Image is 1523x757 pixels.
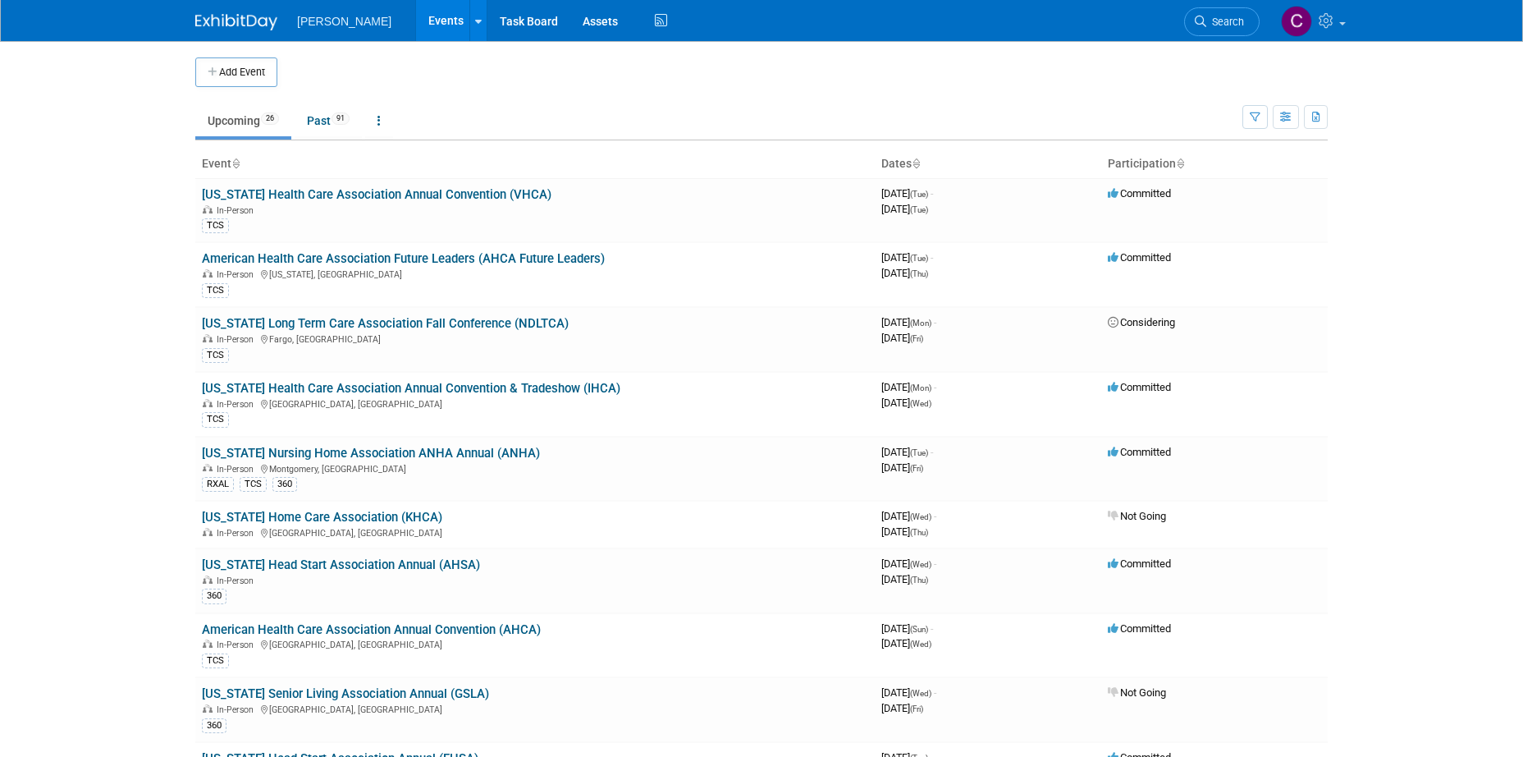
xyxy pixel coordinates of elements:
[202,525,868,539] div: [GEOGRAPHIC_DATA], [GEOGRAPHIC_DATA]
[1281,6,1312,37] img: Cushing Phillips
[881,187,933,200] span: [DATE]
[202,557,480,572] a: [US_STATE] Head Start Association Annual (AHSA)
[202,686,489,701] a: [US_STATE] Senior Living Association Annual (GSLA)
[203,464,213,472] img: In-Person Event
[203,704,213,713] img: In-Person Event
[910,254,928,263] span: (Tue)
[881,702,923,714] span: [DATE]
[203,528,213,536] img: In-Person Event
[203,640,213,648] img: In-Person Event
[875,150,1101,178] th: Dates
[202,589,226,603] div: 360
[1108,446,1171,458] span: Committed
[910,319,931,328] span: (Mon)
[881,446,933,458] span: [DATE]
[272,477,297,492] div: 360
[910,512,931,521] span: (Wed)
[931,622,933,635] span: -
[931,251,933,264] span: -
[934,510,936,522] span: -
[934,686,936,699] span: -
[910,399,931,408] span: (Wed)
[202,187,551,202] a: [US_STATE] Health Care Association Annual Convention (VHCA)
[202,446,540,461] a: [US_STATE] Nursing Home Association ANHA Annual (ANHA)
[203,205,213,213] img: In-Person Event
[217,528,258,539] span: In-Person
[910,576,928,585] span: (Thu)
[295,105,362,136] a: Past91
[217,269,258,280] span: In-Person
[297,15,391,28] span: [PERSON_NAME]
[202,283,229,298] div: TCS
[910,334,923,343] span: (Fri)
[195,14,277,30] img: ExhibitDay
[202,510,442,525] a: [US_STATE] Home Care Association (KHCA)
[881,637,931,649] span: [DATE]
[881,203,928,215] span: [DATE]
[934,316,936,328] span: -
[202,702,868,715] div: [GEOGRAPHIC_DATA], [GEOGRAPHIC_DATA]
[202,251,605,266] a: American Health Care Association Future Leaders (AHCA Future Leaders)
[881,461,923,474] span: [DATE]
[881,510,936,522] span: [DATE]
[203,399,213,407] img: In-Person Event
[1108,622,1171,635] span: Committed
[910,205,928,214] span: (Tue)
[931,446,933,458] span: -
[910,269,928,278] span: (Thu)
[1101,150,1328,178] th: Participation
[202,412,229,427] div: TCS
[910,689,931,698] span: (Wed)
[881,686,936,699] span: [DATE]
[1184,7,1260,36] a: Search
[881,332,923,344] span: [DATE]
[881,397,931,409] span: [DATE]
[912,157,920,170] a: Sort by Start Date
[1108,187,1171,200] span: Committed
[202,461,868,475] div: Montgomery, [GEOGRAPHIC_DATA]
[202,718,226,733] div: 360
[881,316,936,328] span: [DATE]
[910,560,931,569] span: (Wed)
[910,190,928,199] span: (Tue)
[202,218,229,233] div: TCS
[203,269,213,278] img: In-Person Event
[217,464,258,475] span: In-Person
[217,576,258,586] span: In-Person
[881,381,936,393] span: [DATE]
[261,112,279,125] span: 26
[881,573,928,585] span: [DATE]
[202,381,620,396] a: [US_STATE] Health Care Association Annual Convention & Tradeshow (IHCA)
[203,576,213,584] img: In-Person Event
[1108,316,1175,328] span: Considering
[203,334,213,342] img: In-Person Event
[195,105,291,136] a: Upcoming26
[910,625,928,634] span: (Sun)
[240,477,267,492] div: TCS
[217,205,258,216] span: In-Person
[202,348,229,363] div: TCS
[881,251,933,264] span: [DATE]
[910,704,923,713] span: (Fri)
[881,267,928,279] span: [DATE]
[910,448,928,457] span: (Tue)
[231,157,240,170] a: Sort by Event Name
[202,332,868,345] div: Fargo, [GEOGRAPHIC_DATA]
[202,397,868,410] div: [GEOGRAPHIC_DATA], [GEOGRAPHIC_DATA]
[195,57,277,87] button: Add Event
[910,383,931,392] span: (Mon)
[934,557,936,570] span: -
[1176,157,1184,170] a: Sort by Participation Type
[202,477,234,492] div: RXAL
[217,334,258,345] span: In-Person
[910,640,931,649] span: (Wed)
[1108,557,1171,570] span: Committed
[217,399,258,410] span: In-Person
[1108,381,1171,393] span: Committed
[217,704,258,715] span: In-Person
[910,464,923,473] span: (Fri)
[931,187,933,200] span: -
[195,150,875,178] th: Event
[910,528,928,537] span: (Thu)
[202,654,229,668] div: TCS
